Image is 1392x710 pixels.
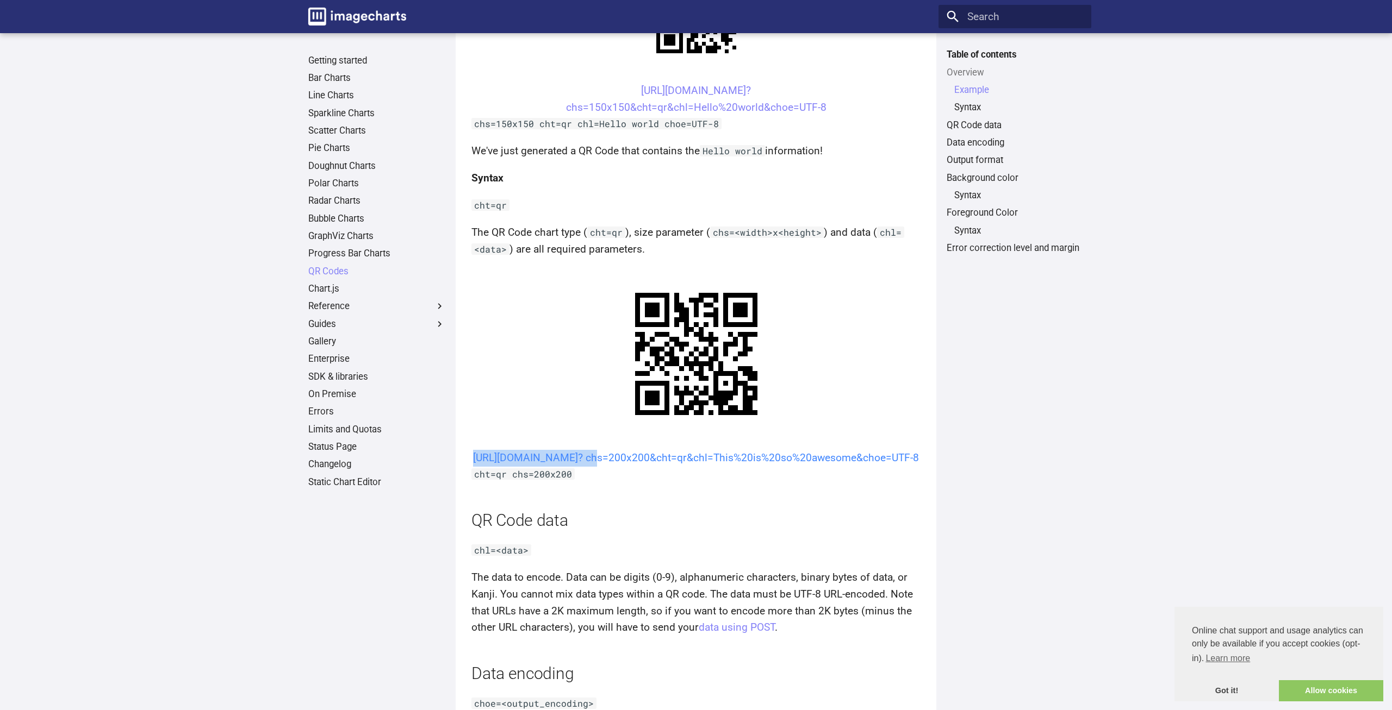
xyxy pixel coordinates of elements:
a: data using POST [699,621,775,633]
a: Background color [947,172,1084,184]
input: Search [939,5,1091,28]
a: Gallery [308,336,445,348]
p: The data to encode. Data can be digits (0-9), alphanumeric characters, binary bytes of data, or K... [471,569,921,636]
a: Getting started [308,55,445,67]
a: Pie Charts [308,142,445,154]
a: Overview [947,67,1084,79]
a: Syntax [954,190,1084,202]
a: [URL][DOMAIN_NAME]?chs=150x150&cht=qr&chl=Hello%20world&choe=UTF-8 [566,84,826,114]
a: Output format [947,154,1084,166]
a: Changelog [308,458,445,470]
span: Online chat support and usage analytics can only be available if you accept cookies (opt-in). [1192,624,1366,667]
a: dismiss cookie message [1174,680,1279,702]
a: Error correction level and margin [947,242,1084,254]
a: Example [954,84,1084,96]
code: chs=150x150 cht=qr chl=Hello world choe=UTF-8 [471,118,722,129]
nav: Background color [947,190,1084,202]
a: On Premise [308,388,445,400]
a: Scatter Charts [308,125,445,137]
a: Enterprise [308,353,445,365]
div: cookieconsent [1174,607,1383,701]
a: Doughnut Charts [308,160,445,172]
code: chl=<data> [471,227,904,255]
code: cht=qr chs=200x200 [471,468,575,480]
a: QR Codes [308,266,445,278]
p: The QR Code chart type ( ), size parameter ( ) and data ( ) are all required parameters. [471,224,921,257]
label: Table of contents [939,49,1091,61]
label: Reference [308,300,445,312]
h2: Data encoding [471,662,921,685]
a: allow cookies [1279,680,1383,702]
a: Progress Bar Charts [308,248,445,260]
h4: Syntax [471,170,921,187]
a: SDK & libraries [308,371,445,383]
code: cht=qr [587,227,625,238]
code: cht=qr [471,199,509,211]
a: GraphViz Charts [308,230,445,242]
a: Static Chart Editor [308,476,445,488]
img: chart [611,268,782,439]
a: Limits and Quotas [308,424,445,436]
a: Polar Charts [308,178,445,190]
a: Syntax [954,225,1084,237]
nav: Foreground Color [947,225,1084,237]
nav: Table of contents [939,49,1091,254]
a: Image-Charts documentation [303,3,412,31]
a: Errors [308,406,445,418]
code: choe=<output_encoding> [471,698,596,709]
nav: Overview [947,84,1084,114]
a: QR Code data [947,120,1084,131]
a: Sparkline Charts [308,108,445,120]
a: Line Charts [308,90,445,102]
code: Hello world [700,145,765,156]
a: Status Page [308,441,445,453]
p: We've just generated a QR Code that contains the information! [471,143,921,160]
img: logo [308,8,406,26]
a: Bar Charts [308,72,445,84]
label: Guides [308,318,445,330]
code: chl=<data> [471,544,531,556]
a: learn more about cookies [1204,650,1252,667]
code: chs=<width>x<height> [710,227,824,238]
a: Data encoding [947,137,1084,149]
a: [URL][DOMAIN_NAME]? chs=200x200&cht=qr&chl=This%20is%20so%20awesome&choe=UTF-8 [473,451,919,464]
a: Syntax [954,102,1084,114]
a: Radar Charts [308,195,445,207]
a: Chart.js [308,283,445,295]
a: Foreground Color [947,207,1084,219]
h2: QR Code data [471,509,921,532]
a: Bubble Charts [308,213,445,225]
